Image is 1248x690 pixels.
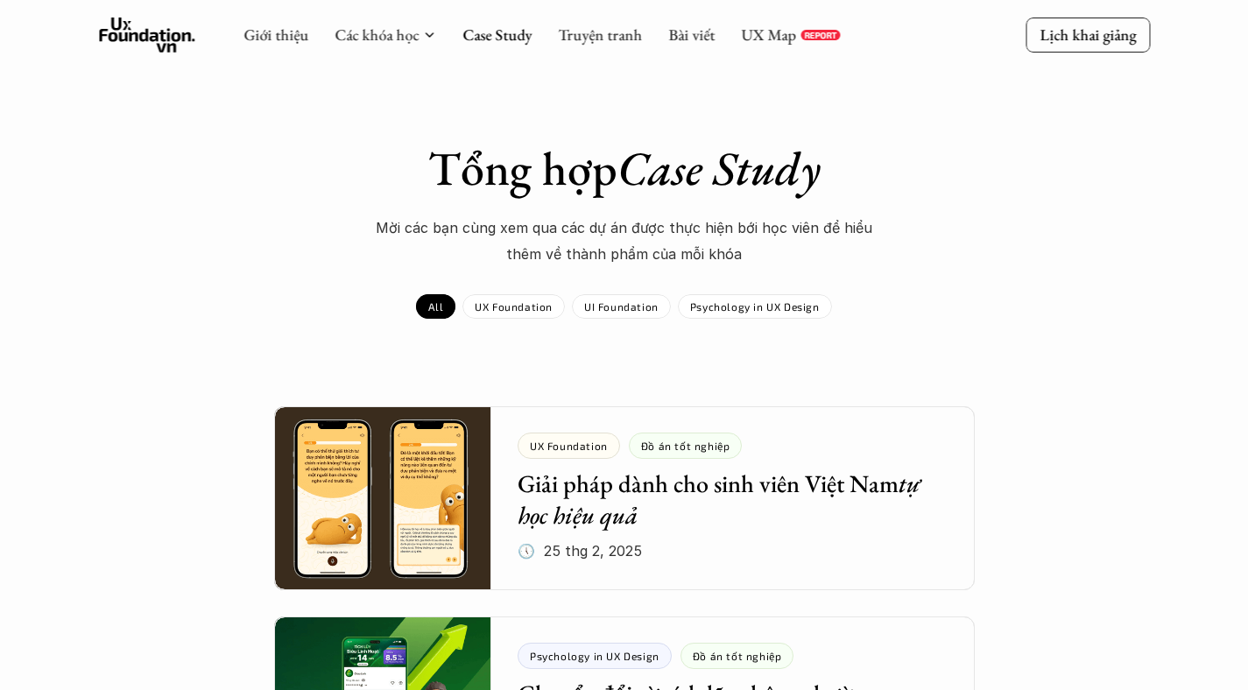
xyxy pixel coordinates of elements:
[558,25,642,45] a: Truyện tranh
[584,300,659,313] p: UI Foundation
[462,294,565,319] a: UX Foundation
[475,300,553,313] p: UX Foundation
[243,25,308,45] a: Giới thiệu
[1040,25,1136,45] p: Lịch khai giảng
[804,30,836,40] p: REPORT
[335,25,419,45] a: Các khóa học
[668,25,715,45] a: Bài viết
[741,25,796,45] a: UX Map
[428,300,443,313] p: All
[678,294,832,319] a: Psychology in UX Design
[274,406,975,590] a: UX FoundationĐồ án tốt nghiệpGiải pháp dành cho sinh viên Việt Namtự học hiệu quả🕔 25 thg 2, 2025
[318,140,931,197] h1: Tổng hợp
[690,300,820,313] p: Psychology in UX Design
[1026,18,1150,52] a: Lịch khai giảng
[572,294,671,319] a: UI Foundation
[617,137,821,199] em: Case Study
[462,25,532,45] a: Case Study
[362,215,887,268] p: Mời các bạn cùng xem qua các dự án được thực hiện bới học viên để hiểu thêm về thành phẩm của mỗi...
